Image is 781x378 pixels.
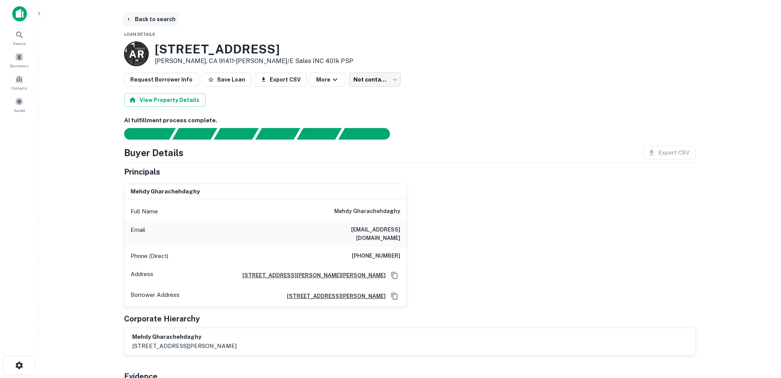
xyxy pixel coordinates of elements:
[202,73,251,87] button: Save Loan
[124,146,184,160] h4: Buyer Details
[172,128,217,140] div: Your request is received and processing...
[10,63,28,69] span: Borrowers
[214,128,259,140] div: Documents found, AI parsing details...
[132,341,237,351] p: [STREET_ADDRESS][PERSON_NAME]
[131,187,200,196] h6: mehdy gharachehdaghy
[124,93,206,107] button: View Property Details
[12,85,27,91] span: Contacts
[254,73,307,87] button: Export CSV
[281,292,386,300] a: [STREET_ADDRESS][PERSON_NAME]
[743,316,781,353] iframe: Chat Widget
[131,207,158,216] p: Full Name
[236,271,386,280] a: [STREET_ADDRESS][PERSON_NAME][PERSON_NAME]
[2,72,36,93] a: Contacts
[255,128,300,140] div: Principals found, AI now looking for contact information...
[131,290,179,302] p: Borrower Address
[155,42,353,57] h3: [STREET_ADDRESS]
[12,6,27,22] img: capitalize-icon.png
[236,57,353,65] a: [PERSON_NAME]/E Sales INC 401k PSP
[338,128,399,140] div: AI fulfillment process complete.
[308,225,400,242] h6: [EMAIL_ADDRESS][DOMAIN_NAME]
[352,251,400,261] h6: [PHONE_NUMBER]
[155,57,353,66] p: [PERSON_NAME], CA 91411 •
[129,47,144,62] p: A R
[131,225,145,242] p: Email
[2,94,36,115] a: Saved
[13,40,26,47] span: Search
[124,32,155,37] span: Loan Details
[310,73,346,87] button: More
[2,50,36,70] a: Borrowers
[124,313,200,325] h5: Corporate Hierarchy
[389,290,400,302] button: Copy Address
[124,166,160,178] h5: Principals
[349,72,401,87] div: Not contacted
[14,107,25,113] span: Saved
[131,270,153,281] p: Address
[132,333,237,341] h6: mehdy gharachehdaghy
[131,251,168,261] p: Phone (Direct)
[389,270,400,281] button: Copy Address
[297,128,342,140] div: Principals found, still searching for contact information. This may take time...
[124,116,696,125] h6: AI fulfillment process complete.
[123,12,179,26] button: Back to search
[2,27,36,48] a: Search
[124,73,199,87] button: Request Borrower Info
[115,128,172,140] div: Sending borrower request to AI...
[334,207,400,216] h6: mehdy gharachehdaghy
